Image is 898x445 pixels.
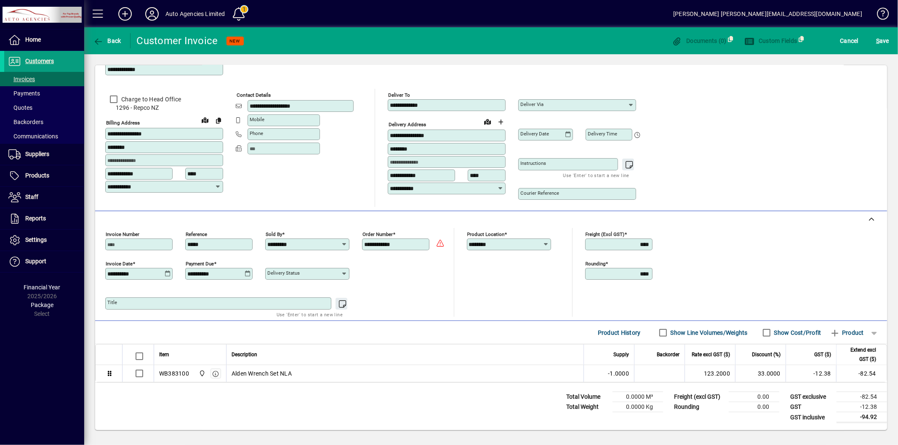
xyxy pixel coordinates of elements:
span: Support [25,258,46,265]
span: Package [31,302,53,308]
td: -94.92 [837,412,887,423]
td: GST inclusive [786,412,837,423]
td: 0.0000 M³ [613,392,663,402]
button: Choose address [494,115,508,129]
span: ave [876,34,889,48]
span: Communications [8,133,58,140]
span: Payments [8,90,40,97]
button: Profile [139,6,165,21]
button: Save [874,33,891,48]
span: Rangiora [197,369,206,378]
button: Back [91,33,123,48]
mat-label: Instructions [520,160,546,166]
span: Products [25,172,49,179]
mat-label: Deliver via [520,101,544,107]
span: Product [830,326,864,339]
td: 0.00 [729,402,779,412]
a: Reports [4,208,84,229]
label: Charge to Head Office [120,95,181,103]
mat-label: Mobile [250,117,264,122]
div: Auto Agencies Limited [165,7,225,21]
span: Financial Year [24,284,61,291]
td: GST [786,402,837,412]
mat-label: Order number [362,231,393,237]
label: Show Cost/Profit [773,328,821,337]
mat-label: Rounding [586,261,606,267]
span: Settings [25,236,47,243]
mat-label: Deliver To [388,92,410,98]
td: 33.0000 [735,365,786,382]
td: -82.54 [837,392,887,402]
span: 1296 - Repco NZ [105,103,223,112]
span: S [876,37,879,44]
mat-label: Delivery time [588,131,617,137]
mat-label: Delivery date [520,131,549,137]
span: Discount (%) [752,350,781,359]
span: GST ($) [814,350,831,359]
div: WB383100 [159,369,189,378]
span: Quotes [8,104,32,111]
span: Rate excl GST ($) [692,350,730,359]
span: Backorders [8,119,43,125]
a: Support [4,251,84,272]
a: Settings [4,230,84,251]
span: Documents (0) [672,37,727,44]
td: GST exclusive [786,392,837,402]
button: Custom Fields [742,33,799,48]
div: [PERSON_NAME] [PERSON_NAME][EMAIL_ADDRESS][DOMAIN_NAME] [673,7,862,21]
span: Back [93,37,121,44]
div: Customer Invoice [137,34,218,48]
span: Custom Fields [744,37,797,44]
a: Payments [4,86,84,101]
span: Customers [25,58,54,64]
a: View on map [198,113,212,127]
span: -1.0000 [608,369,629,378]
a: Staff [4,187,84,208]
a: Knowledge Base [871,2,887,29]
mat-label: Sold by [266,231,282,237]
mat-hint: Use 'Enter' to start a new line [563,170,629,180]
app-page-header-button: Back [84,33,131,48]
label: Show Line Volumes/Weights [669,328,748,337]
span: Extend excl GST ($) [842,345,876,364]
span: Backorder [657,350,679,359]
div: 123.2000 [690,369,730,378]
span: Home [25,36,41,43]
mat-label: Invoice date [106,261,133,267]
span: Description [232,350,257,359]
span: Cancel [840,34,859,48]
td: 0.00 [729,392,779,402]
a: Backorders [4,115,84,129]
span: Reports [25,215,46,222]
mat-label: Payment due [186,261,214,267]
a: Invoices [4,72,84,86]
mat-label: Title [107,299,117,305]
a: Quotes [4,101,84,115]
button: Documents (0) [670,33,729,48]
button: Copy to Delivery address [212,114,225,127]
td: -12.38 [786,365,836,382]
a: View on map [481,115,494,128]
td: Rounding [670,402,729,412]
a: Home [4,29,84,50]
td: Total Volume [562,392,613,402]
span: Staff [25,193,38,200]
mat-label: Invoice number [106,231,139,237]
button: Product History [594,325,644,340]
span: NEW [230,38,240,44]
a: Products [4,165,84,186]
mat-label: Freight (excl GST) [586,231,625,237]
mat-label: Phone [250,130,263,136]
mat-label: Courier Reference [520,190,559,196]
button: Add [112,6,139,21]
mat-label: Delivery status [267,270,300,276]
button: Product [826,325,868,340]
td: 0.0000 Kg [613,402,663,412]
mat-label: Reference [186,231,207,237]
span: Product History [598,326,641,339]
span: Alden Wrench Set NLA [232,369,292,378]
td: -82.54 [836,365,887,382]
span: Supply [613,350,629,359]
mat-hint: Use 'Enter' to start a new line [277,310,343,319]
td: Freight (excl GST) [670,392,729,402]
